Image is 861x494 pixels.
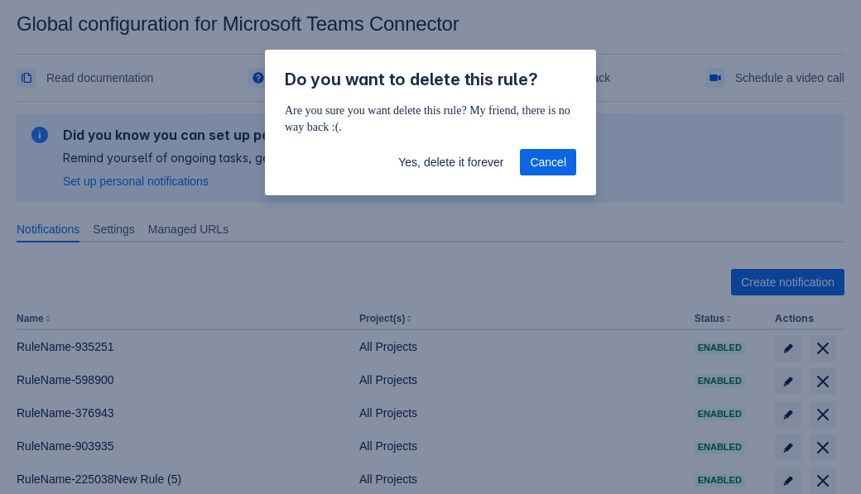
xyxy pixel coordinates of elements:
[388,149,513,175] button: Yes, delete it forever
[398,149,503,175] span: Yes, delete it forever
[520,149,576,175] button: Cancel
[285,70,538,89] span: Do you want to delete this rule?
[285,103,576,136] p: Are you sure you want delete this rule? My friend, there is no way back :(.
[530,149,566,175] span: Cancel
